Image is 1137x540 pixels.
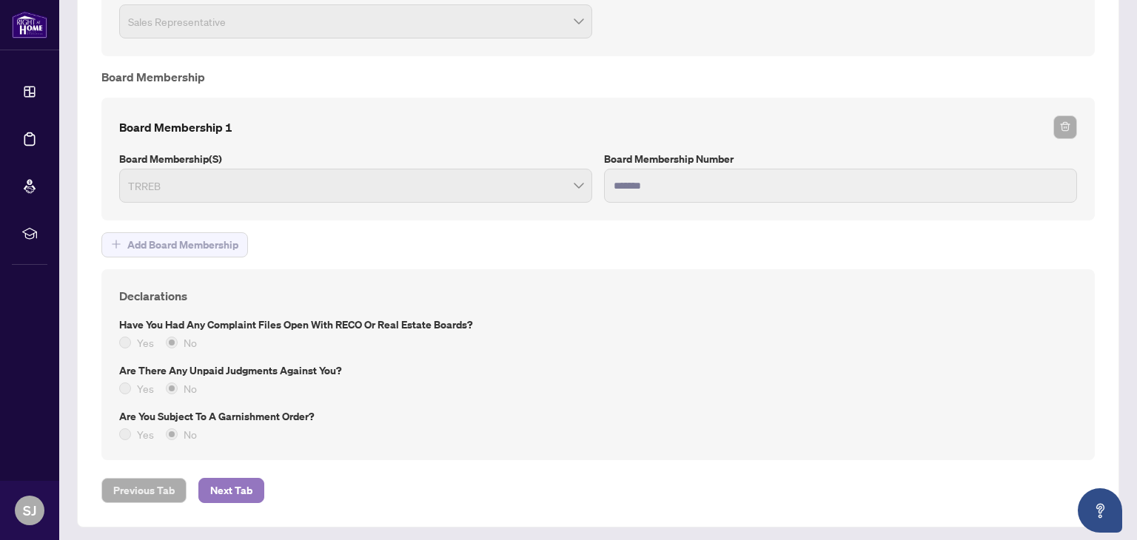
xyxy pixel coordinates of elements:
span: Yes [131,426,160,442]
label: Are there any unpaid judgments against you? [119,362,1077,379]
span: No [178,426,203,442]
button: Previous Tab [101,478,187,503]
span: Yes [131,334,160,351]
label: Board Membership(s) [119,151,592,167]
h4: Board Membership 1 [119,118,232,136]
img: logo [12,11,47,38]
span: TRREB [128,172,583,200]
button: Next Tab [198,478,264,503]
button: Open asap [1078,488,1122,533]
span: Yes [131,380,160,396]
span: Next Tab [210,479,252,502]
label: Board Membership Number [604,151,1077,167]
button: Add Board Membership [101,232,248,257]
span: No [178,380,203,396]
span: Sales Representative [128,7,583,36]
h4: Board Membership [101,68,1095,86]
h4: Declarations [119,287,1077,305]
label: Are you subject to a Garnishment Order? [119,408,1077,425]
span: SJ [23,500,36,521]
span: No [178,334,203,351]
label: Have you had any complaint files open with RECO or Real Estate Boards? [119,317,1077,333]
